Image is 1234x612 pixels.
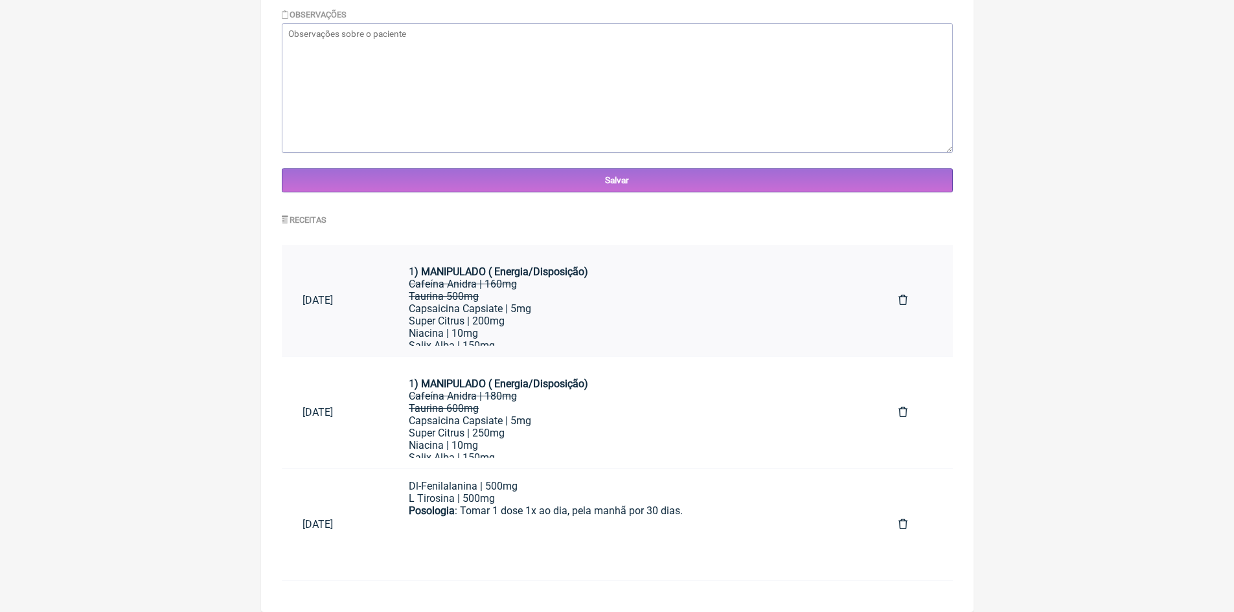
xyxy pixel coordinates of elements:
div: 1 [409,266,857,278]
div: Salix Alba | 150mg [409,451,857,464]
a: [DATE] [282,396,389,429]
div: Salix Alba | 150mg [409,339,857,352]
a: [DATE] [282,508,389,541]
div: Niacina | 10mg [409,439,857,451]
div: Super Citrus | 200mg [409,315,857,327]
div: Capsaicina Capsiate | 5mg [409,302,857,315]
strong: ) MANIPULADO ( Energia/Disposição) [415,266,588,278]
div: Capsaicina Capsiate | 5mg [409,414,857,427]
div: L Tirosina | 500mg [409,492,857,504]
strong: Posologia [409,504,455,517]
label: Observações [282,10,347,19]
div: Niacina | 10mg [409,327,857,339]
div: : Tomar 1 dose 1x ao dia, pela manhã por 30 dias. [409,504,857,529]
div: 1 [409,378,857,390]
a: 1) MANIPULADO ( Energia/Disposição)Cafeína Anidra | 180mgTaurina 600mgCapsaicina Capsiate | 5mgSu... [388,367,878,458]
a: 1) MANIPULADO (Concentração/Memória)Teacrina 100mgAcetil L-Carntina | 250mgVimpocetina | 10mgTiam... [388,479,878,570]
input: Salvar [282,168,953,192]
label: Receitas [282,215,327,225]
div: Dl-Fenilalanina | 500mg [409,480,857,492]
a: 1) MANIPULADO ( Energia/Disposição)Cafeína Anidra | 160mgTaurina 500mgCapsaicina Capsiate | 5mgSu... [388,255,878,346]
del: Cafeína Anidra | 160mg Taurina 500mg [409,278,517,302]
strong: ) MANIPULADO ( Energia/Disposição) [415,378,588,390]
div: Super Citrus | 250mg [409,427,857,439]
a: [DATE] [282,284,389,317]
del: Cafeína Anidra | 180mg Taurina 600mg [409,390,517,414]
